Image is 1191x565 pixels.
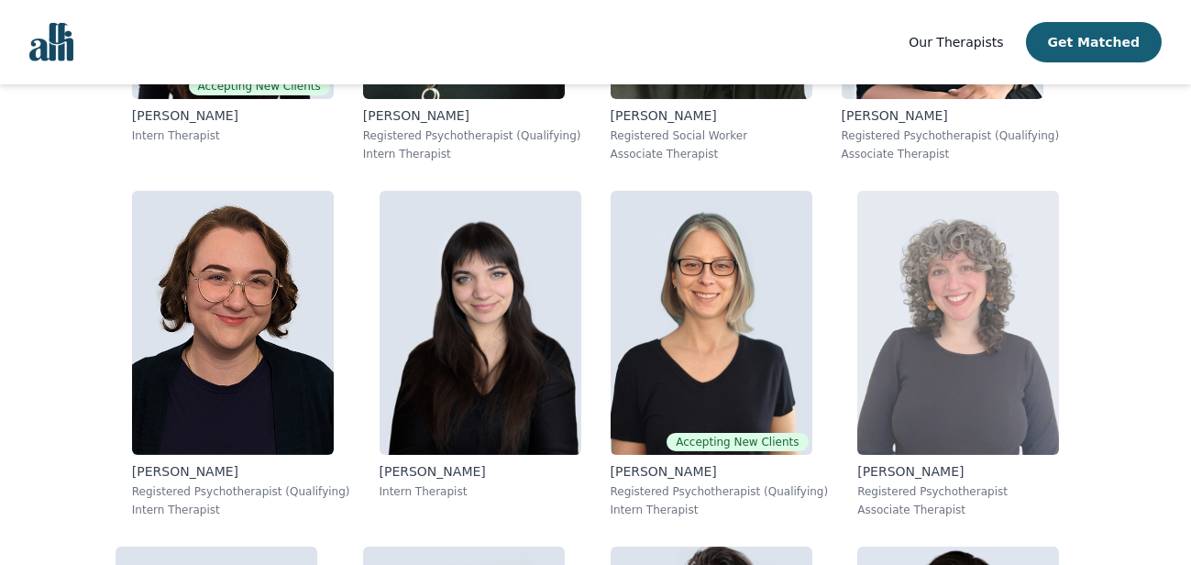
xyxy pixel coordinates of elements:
p: [PERSON_NAME] [363,106,581,125]
p: Registered Psychotherapist (Qualifying) [363,128,581,143]
p: [PERSON_NAME] [132,106,334,125]
img: Jordan_Nardone [857,191,1059,455]
span: Accepting New Clients [667,433,808,451]
p: Intern Therapist [611,503,829,517]
img: alli logo [29,23,73,61]
p: Intern Therapist [132,128,334,143]
a: Christina_Johnson[PERSON_NAME]Intern Therapist [365,176,596,532]
p: [PERSON_NAME] [611,106,812,125]
p: Associate Therapist [611,147,812,161]
p: [PERSON_NAME] [857,462,1059,481]
p: Registered Psychotherapist (Qualifying) [611,484,829,499]
p: [PERSON_NAME] [842,106,1060,125]
span: Accepting New Clients [189,77,330,95]
p: Registered Psychotherapist (Qualifying) [842,128,1060,143]
p: Intern Therapist [380,484,581,499]
a: Jordan_Nardone[PERSON_NAME]Registered PsychotherapistAssociate Therapist [843,176,1074,532]
p: Intern Therapist [132,503,350,517]
p: [PERSON_NAME] [132,462,350,481]
img: Christina_Johnson [380,191,581,455]
p: Associate Therapist [842,147,1060,161]
p: [PERSON_NAME] [611,462,829,481]
p: Registered Psychotherapist [857,484,1059,499]
p: Registered Social Worker [611,128,812,143]
span: Our Therapists [909,35,1003,50]
p: [PERSON_NAME] [380,462,581,481]
a: Our Therapists [909,31,1003,53]
a: Rose_Willow[PERSON_NAME]Registered Psychotherapist (Qualifying)Intern Therapist [117,176,365,532]
p: Associate Therapist [857,503,1059,517]
p: Intern Therapist [363,147,581,161]
a: Meghan_DudleyAccepting New Clients[PERSON_NAME]Registered Psychotherapist (Qualifying)Intern Ther... [596,176,844,532]
img: Rose_Willow [132,191,334,455]
button: Get Matched [1026,22,1162,62]
p: Registered Psychotherapist (Qualifying) [132,484,350,499]
img: Meghan_Dudley [611,191,812,455]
